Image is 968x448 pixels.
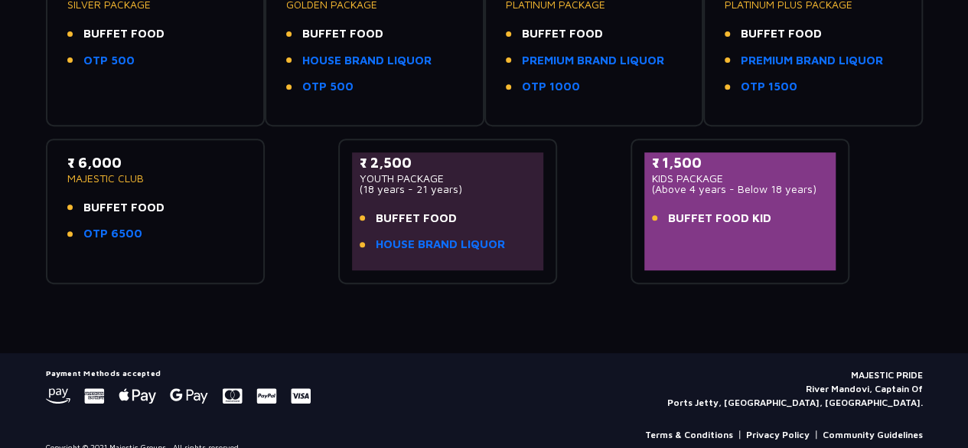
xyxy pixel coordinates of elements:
p: ₹ 2,500 [360,152,536,173]
h5: Payment Methods accepted [46,368,311,378]
span: BUFFET FOOD KID [668,210,771,227]
span: BUFFET FOOD [741,25,822,43]
span: BUFFET FOOD [302,25,383,43]
a: OTP 6500 [83,225,142,243]
a: OTP 500 [83,52,135,70]
a: Privacy Policy [746,428,810,442]
a: OTP 1000 [522,78,580,96]
span: BUFFET FOOD [83,25,165,43]
a: PREMIUM BRAND LIQUOR [522,52,664,70]
p: MAJESTIC CLUB [67,173,244,184]
span: BUFFET FOOD [376,210,457,227]
a: OTP 1500 [741,78,797,96]
a: Terms & Conditions [645,428,733,442]
p: ₹ 1,500 [652,152,829,173]
span: BUFFET FOOD [522,25,603,43]
p: ₹ 6,000 [67,152,244,173]
p: YOUTH PACKAGE [360,173,536,184]
a: HOUSE BRAND LIQUOR [376,236,505,253]
span: BUFFET FOOD [83,199,165,217]
a: PREMIUM BRAND LIQUOR [741,52,883,70]
a: HOUSE BRAND LIQUOR [302,52,432,70]
p: (18 years - 21 years) [360,184,536,195]
a: Community Guidelines [823,428,923,442]
p: KIDS PACKAGE [652,173,829,184]
p: (Above 4 years - Below 18 years) [652,184,829,195]
a: OTP 500 [302,78,354,96]
p: MAJESTIC PRIDE River Mandovi, Captain Of Ports Jetty, [GEOGRAPHIC_DATA], [GEOGRAPHIC_DATA]. [667,368,923,410]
